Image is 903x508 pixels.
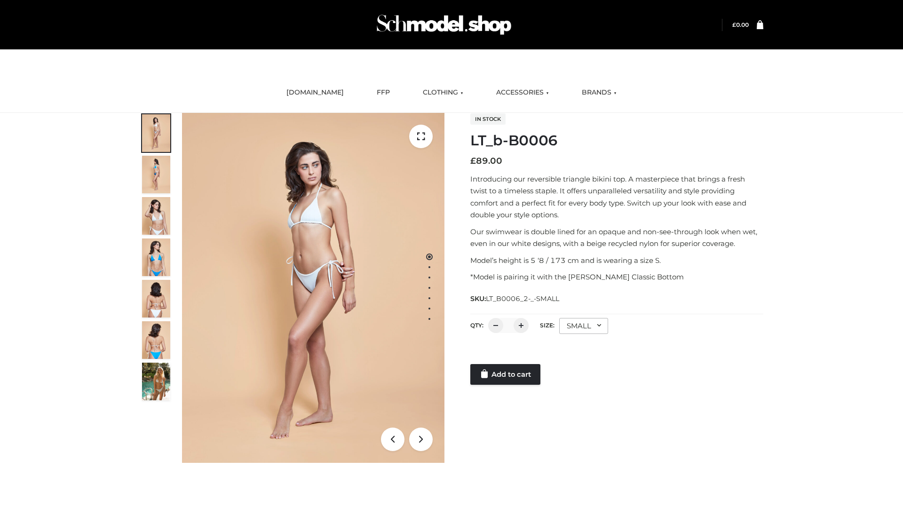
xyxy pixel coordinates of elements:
[279,82,351,103] a: [DOMAIN_NAME]
[470,254,763,267] p: Model’s height is 5 ‘8 / 173 cm and is wearing a size S.
[142,280,170,317] img: ArielClassicBikiniTop_CloudNine_AzureSky_OW114ECO_7-scaled.jpg
[142,114,170,152] img: ArielClassicBikiniTop_CloudNine_AzureSky_OW114ECO_1-scaled.jpg
[489,82,556,103] a: ACCESSORIES
[142,156,170,193] img: ArielClassicBikiniTop_CloudNine_AzureSky_OW114ECO_2-scaled.jpg
[575,82,624,103] a: BRANDS
[540,322,554,329] label: Size:
[470,156,476,166] span: £
[486,294,559,303] span: LT_B0006_2-_-SMALL
[470,271,763,283] p: *Model is pairing it with the [PERSON_NAME] Classic Bottom
[142,197,170,235] img: ArielClassicBikiniTop_CloudNine_AzureSky_OW114ECO_3-scaled.jpg
[470,156,502,166] bdi: 89.00
[142,238,170,276] img: ArielClassicBikiniTop_CloudNine_AzureSky_OW114ECO_4-scaled.jpg
[470,293,560,304] span: SKU:
[373,6,515,43] img: Schmodel Admin 964
[470,322,483,329] label: QTY:
[182,113,444,463] img: ArielClassicBikiniTop_CloudNine_AzureSky_OW114ECO_1
[416,82,470,103] a: CLOTHING
[732,21,749,28] bdi: 0.00
[559,318,608,334] div: SMALL
[142,321,170,359] img: ArielClassicBikiniTop_CloudNine_AzureSky_OW114ECO_8-scaled.jpg
[732,21,749,28] a: £0.00
[470,173,763,221] p: Introducing our reversible triangle bikini top. A masterpiece that brings a fresh twist to a time...
[142,363,170,400] img: Arieltop_CloudNine_AzureSky2.jpg
[370,82,397,103] a: FFP
[470,132,763,149] h1: LT_b-B0006
[732,21,736,28] span: £
[470,113,506,125] span: In stock
[470,364,540,385] a: Add to cart
[470,226,763,250] p: Our swimwear is double lined for an opaque and non-see-through look when wet, even in our white d...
